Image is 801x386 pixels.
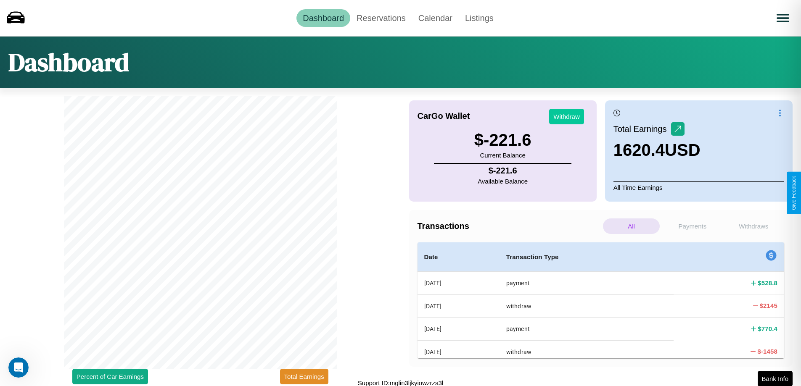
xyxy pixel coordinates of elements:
[418,111,470,121] h4: CarGo Wallet
[418,340,500,363] th: [DATE]
[757,347,777,356] h4: $ -1458
[459,9,500,27] a: Listings
[8,357,29,378] iframe: Intercom live chat
[725,218,782,234] p: Withdraws
[613,121,671,137] p: Total Earnings
[549,109,584,124] button: Withdraw
[418,221,601,231] h4: Transactions
[664,218,721,234] p: Payments
[791,176,797,210] div: Give Feedback
[760,301,777,310] h4: $ 2145
[424,252,493,262] h4: Date
[412,9,459,27] a: Calendar
[296,9,350,27] a: Dashboard
[418,272,500,295] th: [DATE]
[350,9,412,27] a: Reservations
[72,369,148,384] button: Percent of Car Earnings
[613,181,784,193] p: All Time Earnings
[500,294,674,317] th: withdraw
[500,272,674,295] th: payment
[418,294,500,317] th: [DATE]
[758,324,777,333] h4: $ 770.4
[603,218,660,234] p: All
[500,318,674,340] th: payment
[500,340,674,363] th: withdraw
[8,45,129,79] h1: Dashboard
[613,141,701,160] h3: 1620.4 USD
[474,131,531,150] h3: $ -221.6
[478,176,528,187] p: Available Balance
[506,252,667,262] h4: Transaction Type
[418,318,500,340] th: [DATE]
[771,6,795,30] button: Open menu
[758,278,777,287] h4: $ 528.8
[280,369,328,384] button: Total Earnings
[474,150,531,161] p: Current Balance
[478,166,528,176] h4: $ -221.6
